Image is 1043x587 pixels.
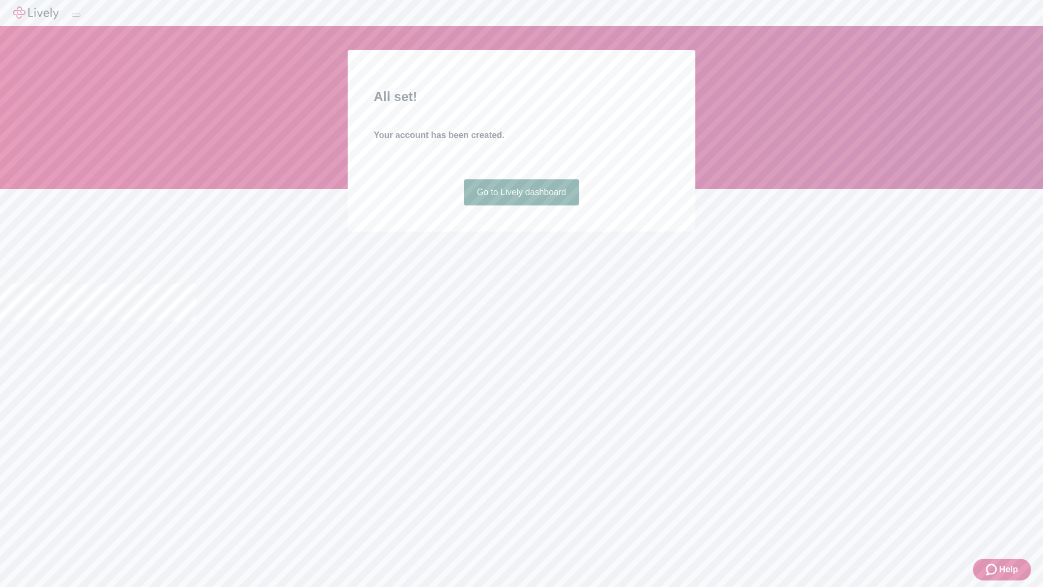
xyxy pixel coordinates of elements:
[464,179,580,205] a: Go to Lively dashboard
[13,7,59,20] img: Lively
[973,559,1031,580] button: Zendesk support iconHelp
[374,87,669,107] h2: All set!
[374,129,669,142] h4: Your account has been created.
[999,563,1018,576] span: Help
[986,563,999,576] svg: Zendesk support icon
[72,14,80,17] button: Log out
